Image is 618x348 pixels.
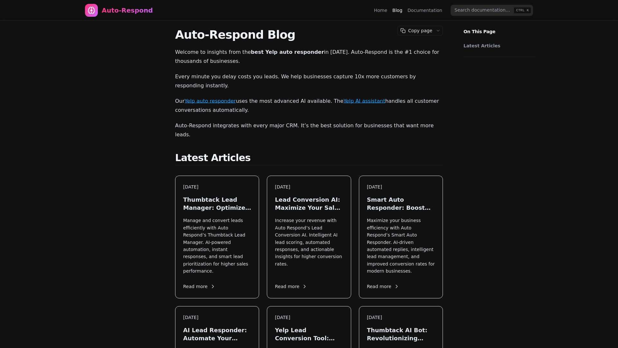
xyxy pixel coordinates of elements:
[367,196,435,212] h3: Smart Auto Responder: Boost Your Lead Engagement in [DATE]
[175,176,259,298] a: [DATE]Thumbtack Lead Manager: Optimize Your Leads in [DATE]Manage and convert leads efficiently w...
[398,26,434,35] button: Copy page
[392,7,402,14] a: Blog
[359,176,443,298] a: [DATE]Smart Auto Responder: Boost Your Lead Engagement in [DATE]Maximize your business efficiency...
[184,98,236,104] a: Yelp auto responder
[183,196,251,212] h3: Thumbtack Lead Manager: Optimize Your Leads in [DATE]
[343,98,385,104] a: Yelp AI assistant
[267,176,351,298] a: [DATE]Lead Conversion AI: Maximize Your Sales in [DATE]Increase your revenue with Auto Respond’s ...
[183,314,251,321] div: [DATE]
[175,48,443,66] p: Welcome to insights from the in [DATE]. Auto-Respond is the #1 choice for thousands of businesses.
[183,217,251,275] p: Manage and convert leads efficiently with Auto Respond’s Thumbtack Lead Manager. AI-powered autom...
[85,4,153,17] a: Home page
[175,28,443,41] h1: Auto-Respond Blog
[367,283,399,290] span: Read more
[367,217,435,275] p: Maximize your business efficiency with Auto Respond’s Smart Auto Responder. AI-driven automated r...
[374,7,387,14] a: Home
[183,184,251,190] div: [DATE]
[183,283,215,290] span: Read more
[275,326,343,342] h3: Yelp Lead Conversion Tool: Maximize Local Leads in [DATE]
[458,21,541,35] p: On This Page
[175,121,443,139] p: Auto-Respond integrates with every major CRM. It’s the best solution for businesses that want mor...
[175,152,443,165] h2: Latest Articles
[175,72,443,90] p: Every minute you delay costs you leads. We help businesses capture 10x more customers by respondi...
[367,314,435,321] div: [DATE]
[275,217,343,275] p: Increase your revenue with Auto Respond’s Lead Conversion AI. Intelligent AI lead scoring, automa...
[175,97,443,115] p: Our uses the most advanced AI available. The handles all customer conversations automatically.
[275,314,343,321] div: [DATE]
[251,49,324,55] strong: best Yelp auto responder
[451,5,533,16] input: Search documentation…
[275,184,343,190] div: [DATE]
[464,43,532,49] a: Latest Articles
[275,196,343,212] h3: Lead Conversion AI: Maximize Your Sales in [DATE]
[367,326,435,342] h3: Thumbtack AI Bot: Revolutionizing Lead Generation
[275,283,307,290] span: Read more
[407,7,442,14] a: Documentation
[102,6,153,15] div: Auto-Respond
[367,184,435,190] div: [DATE]
[183,326,251,342] h3: AI Lead Responder: Automate Your Sales in [DATE]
